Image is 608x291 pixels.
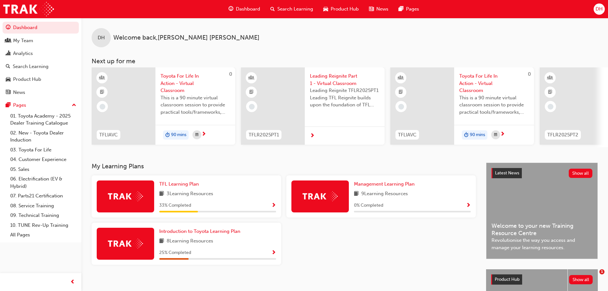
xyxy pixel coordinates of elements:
a: search-iconSearch Learning [265,3,318,16]
a: 06. Electrification (EV & Hybrid) [8,174,79,191]
img: Trak [108,239,143,249]
span: 0 [528,71,531,77]
a: TFLR2025PT1Leading Reignite Part 1 - Virtual ClassroomLeading Reignite TFLR2025PT1 Leading TFL Re... [241,67,385,145]
span: 9 Learning Resources [361,190,408,198]
span: DH [98,34,105,42]
img: Trak [303,191,338,201]
span: Toyota For Life In Action - Virtual Classroom [459,73,529,94]
span: guage-icon [6,25,11,31]
button: Show Progress [466,202,471,210]
a: Latest NewsShow allWelcome to your new Training Resource CentreRevolutionise the way you access a... [486,163,598,259]
span: 90 mins [470,131,485,139]
span: TFLR2025PT2 [547,131,578,139]
a: Product HubShow all [491,274,593,285]
a: Management Learning Plan [354,180,417,188]
a: car-iconProduct Hub [318,3,364,16]
span: book-icon [159,237,164,245]
a: 09. Technical Training [8,211,79,220]
a: News [3,87,79,98]
a: Introduction to Toyota Learning Plan [159,228,243,235]
span: Product Hub [495,277,520,282]
span: next-icon [500,132,505,137]
span: 33 % Completed [159,202,191,209]
a: TFL Learning Plan [159,180,201,188]
a: 10. TUNE Rev-Up Training [8,220,79,230]
span: DH [596,5,603,13]
h3: Next up for me [81,57,608,65]
button: DH [594,4,605,15]
span: Latest News [495,170,519,176]
span: learningRecordVerb_NONE-icon [548,104,553,110]
span: car-icon [323,5,328,13]
a: Product Hub [3,73,79,85]
span: people-icon [6,38,11,44]
a: Trak [3,2,54,16]
a: All Pages [8,230,79,240]
span: 90 mins [171,131,186,139]
span: Show Progress [271,250,276,256]
div: News [13,89,25,96]
span: search-icon [6,64,10,70]
div: Product Hub [13,76,41,83]
span: TFLIAVC [398,131,417,139]
span: learningResourceType_INSTRUCTOR_LED-icon [548,74,552,82]
span: Introduction to Toyota Learning Plan [159,228,240,234]
span: 3 Learning Resources [167,190,213,198]
span: booktick-icon [249,88,254,96]
span: prev-icon [70,278,75,286]
span: duration-icon [464,131,469,139]
button: Show all [569,275,593,284]
span: chart-icon [6,51,11,57]
span: Welcome back , [PERSON_NAME] [PERSON_NAME] [113,34,259,42]
div: Search Learning [13,63,49,70]
span: News [376,5,388,13]
span: Pages [406,5,419,13]
span: learningRecordVerb_NONE-icon [249,104,255,110]
span: Dashboard [236,5,260,13]
h3: My Learning Plans [92,163,476,170]
span: pages-icon [6,103,11,108]
span: learningResourceType_INSTRUCTOR_LED-icon [399,74,403,82]
span: learningRecordVerb_NONE-icon [100,104,105,110]
span: This is a 90 minute virtual classroom session to provide practical tools/frameworks, behaviours a... [459,94,529,116]
span: Leading Reignite TFLR2025PT1 Leading TFL Reignite builds upon the foundation of TFL Reignite, rea... [310,87,379,109]
span: learningRecordVerb_NONE-icon [398,104,404,110]
span: news-icon [6,90,11,96]
span: Leading Reignite Part 1 - Virtual Classroom [310,73,379,87]
button: DashboardMy TeamAnalyticsSearch LearningProduct HubNews [3,20,79,99]
span: guage-icon [229,5,233,13]
span: car-icon [6,77,11,82]
span: learningResourceType_INSTRUCTOR_LED-icon [100,74,104,82]
span: 0 % Completed [354,202,383,209]
span: TFLIAVC [99,131,118,139]
a: 02. New - Toyota Dealer Induction [8,128,79,145]
iframe: Intercom live chat [586,269,602,285]
a: My Team [3,35,79,47]
a: 03. Toyota For Life [8,145,79,155]
a: 07. Parts21 Certification [8,191,79,201]
span: up-icon [72,101,76,110]
span: pages-icon [399,5,403,13]
a: 04. Customer Experience [8,155,79,165]
span: Show Progress [466,203,471,209]
span: 8 Learning Resources [167,237,213,245]
a: 0TFLIAVCToyota For Life In Action - Virtual ClassroomThis is a 90 minute virtual classroom sessio... [92,67,235,145]
a: Latest NewsShow all [492,168,592,178]
a: pages-iconPages [394,3,424,16]
button: Pages [3,99,79,111]
img: Trak [108,191,143,201]
span: Toyota For Life In Action - Virtual Classroom [161,73,230,94]
span: Revolutionise the way you access and manage your learning resources. [492,237,592,251]
span: calendar-icon [195,131,199,139]
button: Show Progress [271,202,276,210]
span: book-icon [354,190,359,198]
button: Show Progress [271,249,276,257]
a: news-iconNews [364,3,394,16]
span: Product Hub [331,5,359,13]
a: Dashboard [3,22,79,34]
span: 25 % Completed [159,249,191,257]
span: booktick-icon [548,88,552,96]
span: duration-icon [165,131,170,139]
span: booktick-icon [100,88,104,96]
